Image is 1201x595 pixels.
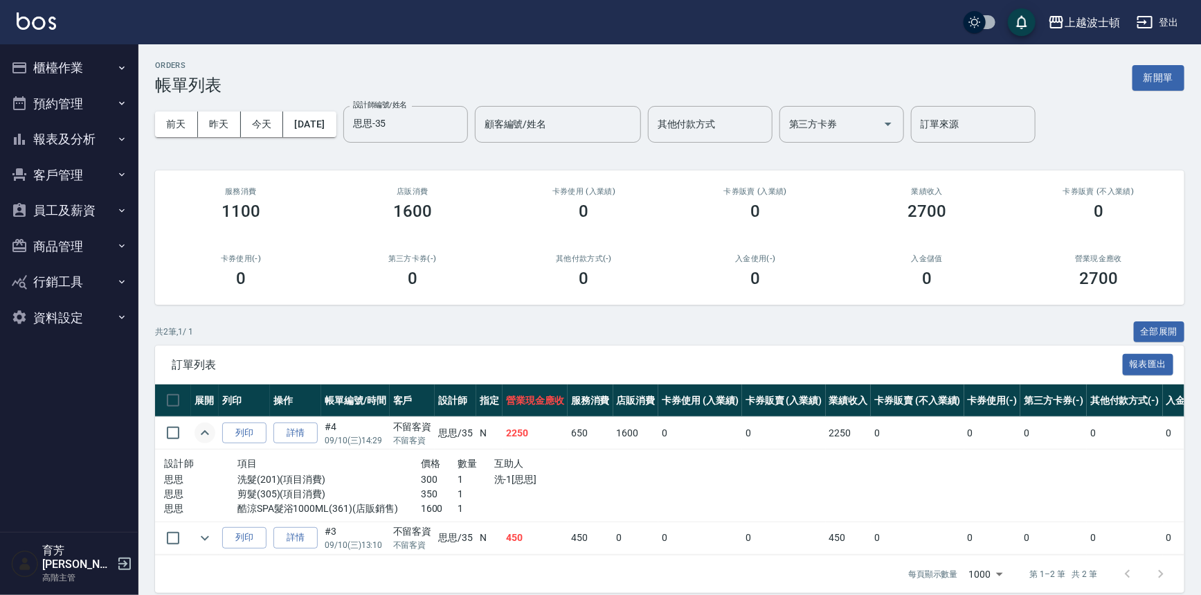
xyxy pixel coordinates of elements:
[458,458,478,469] span: 數量
[658,384,742,417] th: 卡券使用 (入業績)
[907,202,946,221] h3: 2700
[237,487,421,501] p: 剪髮(305)(項目消費)
[476,522,503,554] td: N
[236,269,246,288] h3: 0
[1020,522,1087,554] td: 0
[393,420,432,434] div: 不留客資
[742,384,826,417] th: 卡券販賣 (入業績)
[1020,384,1087,417] th: 第三方卡券(-)
[195,528,215,549] button: expand row
[172,187,310,196] h3: 服務消費
[42,544,113,571] h5: 育芳[PERSON_NAME]
[922,269,932,288] h3: 0
[871,417,964,450] td: 0
[826,417,872,450] td: 2250
[321,522,390,554] td: #3
[435,417,476,450] td: 思思 /35
[237,501,421,516] p: 酷涼SPA髮浴1000ML(361)(店販銷售)
[393,524,432,539] div: 不留客資
[579,269,589,288] h3: 0
[191,384,219,417] th: 展開
[353,100,407,110] label: 設計師編號/姓名
[568,522,613,554] td: 450
[435,384,476,417] th: 設計師
[1134,321,1185,343] button: 全部展開
[1020,417,1087,450] td: 0
[172,358,1123,372] span: 訂單列表
[1087,522,1163,554] td: 0
[325,539,386,551] p: 09/10 (三) 13:10
[321,417,390,450] td: #4
[458,487,494,501] p: 1
[222,527,267,549] button: 列印
[6,300,133,336] button: 資料設定
[1029,254,1168,263] h2: 營業現金應收
[908,568,958,580] p: 每頁顯示數量
[421,458,441,469] span: 價格
[343,187,482,196] h2: 店販消費
[871,522,964,554] td: 0
[1132,65,1184,91] button: 新開單
[613,522,659,554] td: 0
[1123,357,1174,371] a: 報表匯出
[476,384,503,417] th: 指定
[164,501,237,516] p: 思思
[237,472,421,487] p: 洗髮(201)(項目消費)
[1042,8,1126,37] button: 上越波士頓
[283,112,336,137] button: [DATE]
[222,423,267,444] button: 列印
[390,384,435,417] th: 客戶
[826,522,872,554] td: 450
[172,254,310,263] h2: 卡券使用(-)
[964,556,1008,593] div: 1000
[826,384,872,417] th: 業績收入
[742,522,826,554] td: 0
[503,417,568,450] td: 2250
[11,550,39,578] img: Person
[1087,384,1163,417] th: 其他付款方式(-)
[155,61,222,70] h2: ORDERS
[658,417,742,450] td: 0
[393,202,432,221] h3: 1600
[421,472,458,487] p: 300
[270,384,321,417] th: 操作
[613,384,659,417] th: 店販消費
[964,522,1021,554] td: 0
[658,522,742,554] td: 0
[964,417,1021,450] td: 0
[343,254,482,263] h2: 第三方卡券(-)
[155,326,193,338] p: 共 2 筆, 1 / 1
[877,113,899,135] button: Open
[6,121,133,157] button: 報表及分析
[750,202,760,221] h3: 0
[858,187,996,196] h2: 業績收入
[6,229,133,265] button: 商品管理
[503,522,568,554] td: 450
[6,86,133,122] button: 預約管理
[6,264,133,300] button: 行銷工具
[1087,417,1163,450] td: 0
[195,423,215,443] button: expand row
[164,487,237,501] p: 思思
[515,254,653,263] h2: 其他付款方式(-)
[613,417,659,450] td: 1600
[458,501,494,516] p: 1
[1094,202,1103,221] h3: 0
[686,187,824,196] h2: 卡券販賣 (入業績)
[164,458,194,469] span: 設計師
[222,202,260,221] h3: 1100
[503,384,568,417] th: 營業現金應收
[579,202,589,221] h3: 0
[155,112,198,137] button: 前天
[686,254,824,263] h2: 入金使用(-)
[1030,568,1097,580] p: 第 1–2 筆 共 2 筆
[273,423,318,444] a: 詳情
[241,112,284,137] button: 今天
[871,384,964,417] th: 卡券販賣 (不入業績)
[568,417,613,450] td: 650
[858,254,996,263] h2: 入金儲值
[237,458,258,469] span: 項目
[198,112,241,137] button: 昨天
[494,472,604,487] p: 洗-1[思思]
[1065,14,1120,31] div: 上越波士頓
